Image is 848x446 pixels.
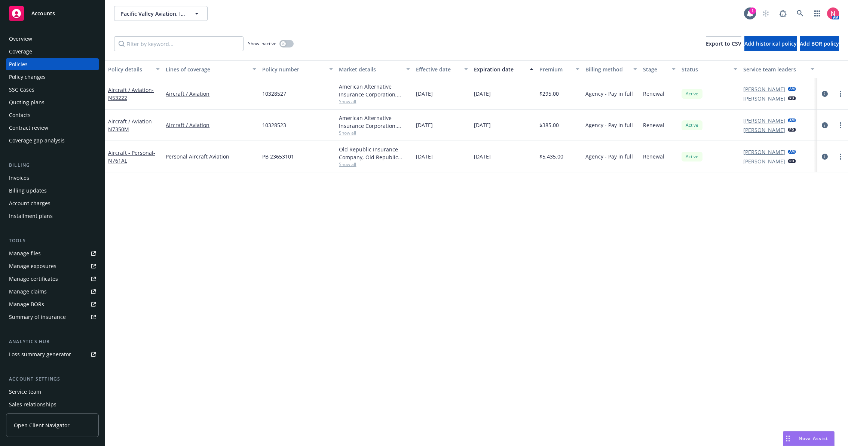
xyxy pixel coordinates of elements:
a: more [836,89,845,98]
div: Premium [539,65,571,73]
button: Effective date [413,60,471,78]
a: Policy changes [6,71,99,83]
div: Stage [643,65,667,73]
a: Start snowing [758,6,773,21]
div: Market details [339,65,402,73]
button: Lines of coverage [163,60,259,78]
div: Policy details [108,65,151,73]
span: Active [685,153,699,160]
span: $385.00 [539,121,559,129]
div: Billing updates [9,185,47,197]
a: Personal Aircraft Aviation [166,153,256,160]
a: Coverage [6,46,99,58]
div: Manage BORs [9,298,44,310]
a: Aircraft / Aviation [108,86,154,101]
a: SSC Cases [6,84,99,96]
a: Report a Bug [775,6,790,21]
a: Manage files [6,247,99,259]
div: Invoices [9,172,29,184]
div: Service team [9,386,41,398]
div: Summary of insurance [9,311,66,323]
div: Expiration date [474,65,525,73]
a: circleInformation [820,89,829,98]
img: photo [827,7,839,19]
div: Lines of coverage [166,65,248,73]
a: Installment plans [6,210,99,222]
span: [DATE] [416,153,433,160]
div: Billing [6,162,99,169]
span: Agency - Pay in full [585,90,633,98]
a: Aircraft / Aviation [108,118,154,133]
a: more [836,121,845,130]
a: Aircraft - Personal [108,149,155,164]
div: Account settings [6,375,99,383]
div: Manage certificates [9,273,58,285]
div: 1 [749,6,756,13]
a: [PERSON_NAME] [743,148,785,156]
a: Billing updates [6,185,99,197]
span: Active [685,90,699,97]
button: Status [679,60,740,78]
span: [DATE] [474,90,491,98]
button: Service team leaders [740,60,817,78]
a: Manage exposures [6,260,99,272]
span: Accounts [31,10,55,16]
span: Export to CSV [706,40,741,47]
span: Show inactive [248,40,276,47]
div: Quoting plans [9,96,45,108]
a: circleInformation [820,152,829,161]
div: Analytics hub [6,338,99,345]
a: more [836,152,845,161]
a: Policies [6,58,99,70]
span: [DATE] [416,121,433,129]
span: Add BOR policy [800,40,839,47]
button: Policy number [259,60,336,78]
div: Coverage gap analysis [9,135,65,147]
a: [PERSON_NAME] [743,157,785,165]
span: Agency - Pay in full [585,153,633,160]
span: - N761AL [108,149,155,164]
span: Add historical policy [744,40,797,47]
button: Pacific Valley Aviation, Inc. (Personal) [114,6,208,21]
a: Manage BORs [6,298,99,310]
div: SSC Cases [9,84,34,96]
span: Open Client Navigator [14,421,70,429]
span: Renewal [643,153,664,160]
a: [PERSON_NAME] [743,85,785,93]
a: Sales relationships [6,399,99,410]
a: Aircraft / Aviation [166,90,256,98]
a: [PERSON_NAME] [743,117,785,124]
span: Show all [339,161,410,167]
div: Old Republic Insurance Company, Old Republic General Insurance Group [339,145,410,161]
div: Effective date [416,65,459,73]
a: [PERSON_NAME] [743,95,785,102]
button: Add BOR policy [800,36,839,51]
span: $5,435.00 [539,153,563,160]
span: Pacific Valley Aviation, Inc. (Personal) [120,10,185,18]
a: Aircraft / Aviation [166,121,256,129]
a: Overview [6,33,99,45]
a: Manage claims [6,286,99,298]
div: Status [682,65,729,73]
div: Contract review [9,122,48,134]
span: Nova Assist [799,435,828,442]
div: Coverage [9,46,32,58]
a: Accounts [6,3,99,24]
div: Service team leaders [743,65,806,73]
span: Agency - Pay in full [585,121,633,129]
div: Installment plans [9,210,53,222]
span: Show all [339,98,410,105]
a: Coverage gap analysis [6,135,99,147]
span: 10328523 [262,121,286,129]
a: Loss summary generator [6,348,99,360]
button: Export to CSV [706,36,741,51]
a: Invoices [6,172,99,184]
div: Manage exposures [9,260,56,272]
div: American Alternative Insurance Corporation, [GEOGRAPHIC_DATA] Re, Global Aerospace Inc [339,83,410,98]
span: 10328527 [262,90,286,98]
div: Billing method [585,65,629,73]
button: Expiration date [471,60,536,78]
span: - N53222 [108,86,154,101]
input: Filter by keyword... [114,36,244,51]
